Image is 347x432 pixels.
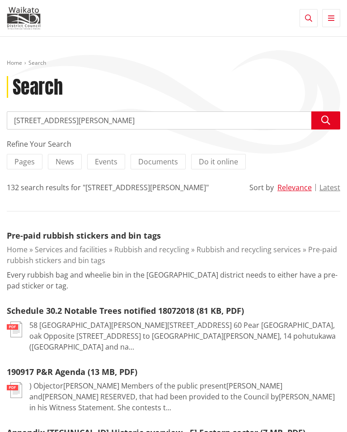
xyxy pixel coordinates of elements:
span: Do it online [199,157,238,167]
a: Pre-paid rubbish stickers and bin tags [7,230,161,241]
button: Latest [319,183,340,192]
span: Events [95,157,117,167]
span: Search [28,59,46,67]
p: ) Objector[PERSON_NAME] Members of the public present[PERSON_NAME] and[PERSON_NAME] RESERVED, tha... [29,380,340,413]
img: Waikato District Council - Te Kaunihera aa Takiwaa o Waikato [7,7,41,29]
input: Search input [7,111,340,130]
div: Sort by [249,182,274,193]
div: Refine Your Search [7,139,340,149]
span: Documents [138,157,178,167]
a: Pre-paid rubbish stickers and bin tags [7,245,337,265]
a: Home [7,245,28,254]
a: Rubbish and recycling services [197,245,301,254]
span: Pages [14,157,35,167]
a: Schedule 30.2 Notable Trees notified 18072018 (81 KB, PDF) [7,305,244,316]
img: document-pdf.svg [7,382,22,398]
button: Relevance [277,183,312,192]
a: Home [7,59,22,67]
a: 190917 P&R Agenda (13 MB, PDF) [7,366,137,377]
div: 132 search results for "[STREET_ADDRESS][PERSON_NAME]" [7,182,209,193]
nav: breadcrumb [7,59,340,67]
p: 58 [GEOGRAPHIC_DATA][PERSON_NAME][STREET_ADDRESS] 60 Pear [GEOGRAPHIC_DATA], oak Opposite [STREET... [29,320,340,352]
h1: Search [13,76,63,98]
img: document-pdf.svg [7,322,22,337]
a: Services and facilities [35,245,107,254]
span: News [56,157,74,167]
p: Every rubbish bag and wheelie bin in the [GEOGRAPHIC_DATA] district needs to either have a pre-pa... [7,269,340,291]
a: Rubbish and recycling [114,245,189,254]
